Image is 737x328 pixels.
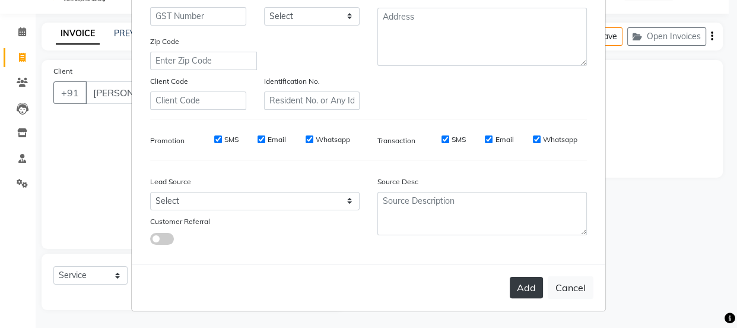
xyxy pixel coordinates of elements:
[264,76,320,87] label: Identification No.
[548,276,593,299] button: Cancel
[150,176,191,187] label: Lead Source
[264,92,360,110] input: Resident No. or Any Id
[543,134,577,145] label: Whatsapp
[150,7,246,26] input: GST Number
[452,134,466,145] label: SMS
[150,52,257,70] input: Enter Zip Code
[495,134,513,145] label: Email
[510,277,543,298] button: Add
[377,135,415,146] label: Transaction
[150,36,179,47] label: Zip Code
[150,135,185,146] label: Promotion
[377,176,418,187] label: Source Desc
[224,134,239,145] label: SMS
[150,92,246,110] input: Client Code
[316,134,350,145] label: Whatsapp
[268,134,286,145] label: Email
[150,76,188,87] label: Client Code
[150,216,210,227] label: Customer Referral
